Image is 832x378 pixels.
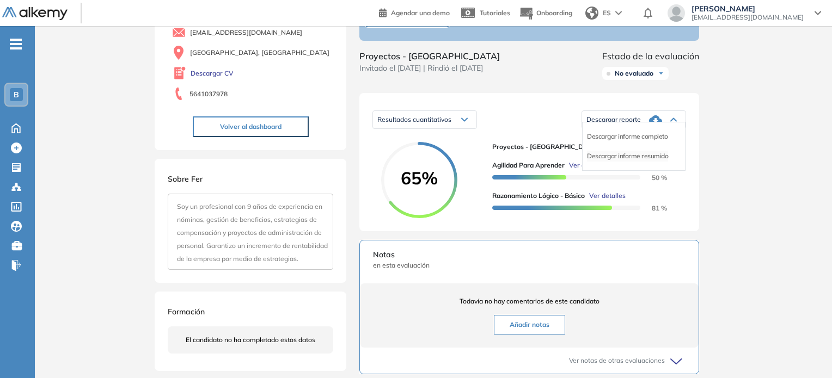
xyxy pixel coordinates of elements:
span: Descargar reporte [586,115,641,124]
span: [GEOGRAPHIC_DATA], [GEOGRAPHIC_DATA] [190,48,329,58]
span: Notas [373,249,686,261]
span: Invitado el [DATE] | Rindió el [DATE] [359,63,500,74]
span: 50 % [639,173,667,182]
span: [EMAIL_ADDRESS][DOMAIN_NAME] [692,13,804,22]
span: B [14,90,19,99]
img: arrow [615,11,622,15]
i: - [10,43,22,45]
img: world [585,7,598,20]
span: Estado de la evaluación [602,49,699,63]
span: Ver notas de otras evaluaciones [569,356,665,365]
span: Razonamiento Lógico - Básico [492,191,585,201]
li: Descargar informe completo [587,131,668,142]
button: Volver al dashboard [193,116,309,137]
span: Onboarding [536,9,572,17]
span: 65% [381,169,457,187]
span: Resultados cuantitativos [377,115,451,123]
span: Proyectos - [GEOGRAPHIC_DATA] [359,49,500,63]
span: Ver detalles [569,160,605,170]
li: Descargar informe resumido [587,151,668,162]
span: 5641037978 [189,89,228,99]
span: ES [603,8,611,18]
span: Sobre Fer [168,174,203,184]
span: Agilidad para Aprender [492,160,565,170]
button: Ver detalles [585,191,626,201]
span: [EMAIL_ADDRESS][DOMAIN_NAME] [190,28,302,38]
button: Añadir notas [494,315,565,334]
img: Ícono de flecha [658,70,664,77]
img: Logo [2,7,68,21]
span: Formación [168,307,205,317]
button: Ver detalles [565,160,605,170]
span: Agendar una demo [391,9,450,17]
span: Proyectos - [GEOGRAPHIC_DATA] [492,142,677,152]
button: Onboarding [519,2,572,25]
span: Soy un profesional con 9 años de experiencia en nóminas, gestión de beneficios, estrategias de co... [177,202,328,263]
span: 81 % [639,204,667,212]
span: [PERSON_NAME] [692,4,804,13]
span: No evaluado [615,69,653,78]
a: Descargar CV [191,69,234,78]
a: Agendar una demo [379,5,450,18]
span: Ver detalles [589,191,626,201]
span: El candidato no ha completado estos datos [186,335,315,345]
span: en esta evaluación [373,261,686,270]
span: Todavía no hay comentarios de este candidato [373,296,686,306]
span: Tutoriales [480,9,510,17]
